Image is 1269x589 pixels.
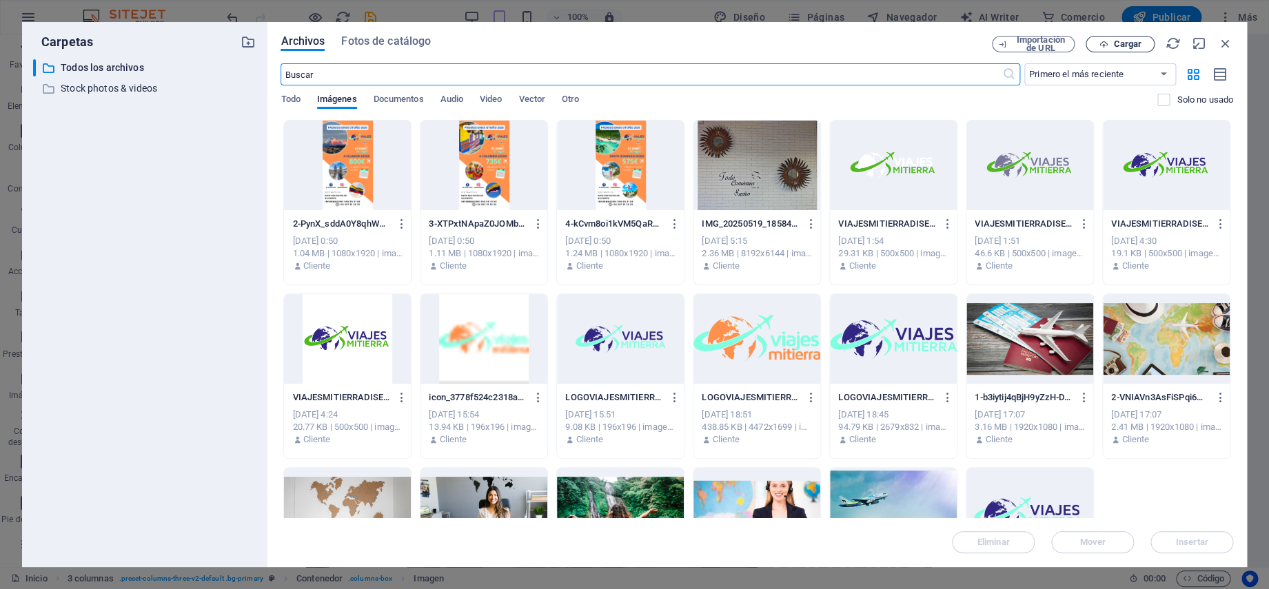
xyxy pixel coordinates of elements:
[838,247,948,260] div: 29.31 KB | 500x500 | image/png
[241,34,256,50] i: Crear carpeta
[565,421,676,433] div: 9.08 KB | 196x196 | image/png
[1111,391,1208,404] p: 2-VNIAVn3AsFiSPqi6AyLFiw.png
[975,247,1085,260] div: 46.6 KB | 500x500 | image/png
[281,33,325,50] span: Archivos
[1218,36,1233,51] i: Cerrar
[1121,433,1149,446] p: Cliente
[985,260,1013,272] p: Cliente
[303,260,331,272] p: Cliente
[429,235,539,247] div: [DATE] 0:50
[439,260,467,272] p: Cliente
[1013,36,1068,52] span: Importación de URL
[975,235,1085,247] div: [DATE] 1:51
[1111,247,1221,260] div: 19.1 KB | 500x500 | image/png
[1192,36,1207,51] i: Minimizar
[702,421,812,433] div: 438.85 KB | 4472x1699 | image/png
[292,391,389,404] p: VIAJESMITIERRADISENOWEBRECURSOS-aJBastSyZ2Gws6t5Mxv48Q.png
[1086,36,1155,52] button: Cargar
[565,391,662,404] p: LOGOVIAJESMITIERRAverdeazul-BjFBlh7G5rJlUAmNpf3WvA-nmnNGKZdYacjlBzMqzxYbw.png
[975,218,1072,230] p: VIAJESMITIERRADISENOWEBRECURSOS3-AOLDxs4ZZBNA46tJE7OmiA.png
[33,33,93,51] p: Carpetas
[702,391,799,404] p: LOGOVIAJESMITIERRA1.3web2-5qWm1wNLw6kNXNn9JFpEaA.png
[702,218,799,230] p: IMG_20250519_185841_11zon1-mYaw61-vZD6_-28wS1BRjA.jpg
[975,391,1072,404] p: 1-b3iytij4qBjH9yZzH-D-tA.png
[281,91,300,110] span: Todo
[565,218,662,230] p: 4-kCvm8oi1kVM5QaR3f9KOZw.png
[1177,94,1233,106] p: Solo muestra los archivos que no están usándose en el sitio web. Los archivos añadidos durante es...
[374,91,424,110] span: Documentos
[1111,218,1208,230] p: VIAJESMITIERRADISENOWEBRECURSOS2-fFOoabTJoFwzdwzdGfn3LQ.png
[439,433,467,446] p: Cliente
[429,247,539,260] div: 1.11 MB | 1080x1920 | image/png
[975,421,1085,433] div: 3.16 MB | 1920x1080 | image/png
[440,91,463,110] span: Audio
[303,433,331,446] p: Cliente
[1121,260,1149,272] p: Cliente
[281,63,1002,85] input: Buscar
[838,235,948,247] div: [DATE] 1:54
[565,247,676,260] div: 1.24 MB | 1080x1920 | image/png
[518,91,545,110] span: Vector
[838,421,948,433] div: 94.79 KB | 2679x832 | image/png
[702,247,812,260] div: 2.36 MB | 8192x6144 | image/jpeg
[1111,421,1221,433] div: 2.41 MB | 1920x1080 | image/png
[292,218,389,230] p: 2-PynX_sddA0Y8qhWqpaHBTg.png
[838,409,948,421] div: [DATE] 18:45
[292,421,403,433] div: 20.77 KB | 500x500 | image/png
[565,235,676,247] div: [DATE] 0:50
[1111,409,1221,421] div: [DATE] 17:07
[33,59,36,76] div: ​
[576,433,603,446] p: Cliente
[702,235,812,247] div: [DATE] 5:15
[849,433,876,446] p: Cliente
[975,409,1085,421] div: [DATE] 17:07
[838,218,935,230] p: VIAJESMITIERRADISENOWEBRECURSOS4-hc7Z4fBoFSQcv1CUqPZ_QQ.png
[565,409,676,421] div: [DATE] 15:51
[317,91,357,110] span: Imágenes
[292,409,403,421] div: [DATE] 4:24
[1113,40,1141,48] span: Cargar
[1111,235,1221,247] div: [DATE] 4:30
[849,260,876,272] p: Cliente
[429,218,526,230] p: 3-XTPxtNApaZ0JOMbzCHGFcw.png
[429,409,539,421] div: [DATE] 15:54
[992,36,1075,52] button: Importación de URL
[838,391,935,404] p: LOGOVIAJESMITIERRAverdeazul-BjFBlh7G5rJlUAmNpf3WvA.png
[712,433,740,446] p: Cliente
[429,391,526,404] p: icon_3778f524c2318ac2037134e134d08623-IJFwLTT2xq1WsNhqVRmXVQ-Cabehy7hqGTlodo9gURy8Q.png
[562,91,579,110] span: Otro
[702,409,812,421] div: [DATE] 18:51
[712,260,740,272] p: Cliente
[61,81,231,96] p: Stock photos & videos
[61,60,231,76] p: Todos los archivos
[292,235,403,247] div: [DATE] 0:50
[341,33,431,50] span: Fotos de catálogo
[429,421,539,433] div: 13.94 KB | 196x196 | image/png
[985,433,1013,446] p: Cliente
[33,80,256,97] div: Stock photos & videos
[1166,36,1181,51] i: Volver a cargar
[576,260,603,272] p: Cliente
[480,91,502,110] span: Video
[292,247,403,260] div: 1.04 MB | 1080x1920 | image/png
